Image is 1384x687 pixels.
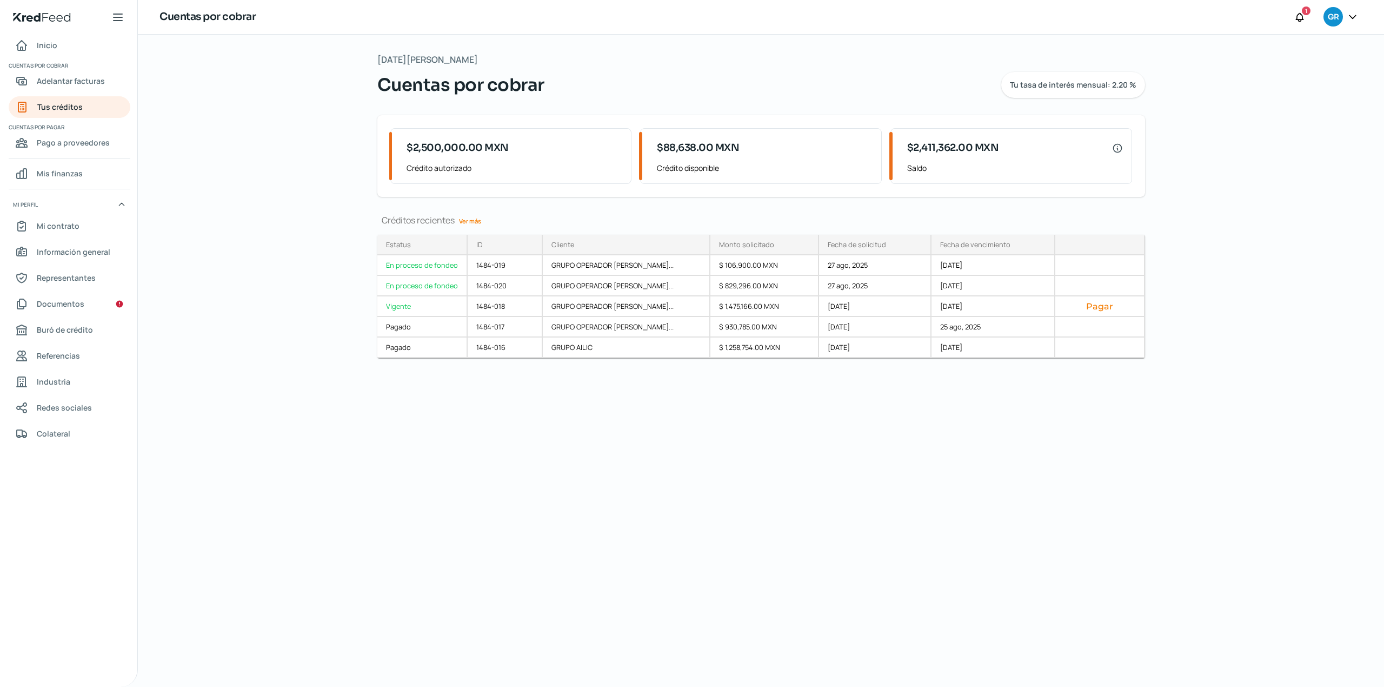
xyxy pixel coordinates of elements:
[37,167,83,180] span: Mis finanzas
[931,276,1056,296] div: [DATE]
[377,52,478,68] span: [DATE][PERSON_NAME]
[37,271,96,285] span: Representantes
[1010,81,1136,89] span: Tu tasa de interés mensual: 2.20 %
[9,345,130,367] a: Referencias
[37,427,70,440] span: Colateral
[543,276,710,296] div: GRUPO OPERADOR [PERSON_NAME]...
[710,276,820,296] div: $ 829,296.00 MXN
[710,338,820,358] div: $ 1,258,754.00 MXN
[819,338,931,358] div: [DATE]
[9,122,129,132] span: Cuentas por pagar
[9,35,130,56] a: Inicio
[37,323,93,336] span: Buró de crédito
[931,338,1056,358] div: [DATE]
[543,296,710,317] div: GRUPO OPERADOR [PERSON_NAME]...
[9,267,130,289] a: Representantes
[9,70,130,92] a: Adelantar facturas
[931,255,1056,276] div: [DATE]
[9,397,130,419] a: Redes sociales
[907,141,999,155] span: $2,411,362.00 MXN
[377,255,468,276] a: En proceso de fondeo
[37,100,83,114] span: Tus créditos
[9,423,130,445] a: Colateral
[819,296,931,317] div: [DATE]
[9,132,130,154] a: Pago a proveedores
[9,319,130,341] a: Buró de crédito
[819,276,931,296] div: 27 ago, 2025
[9,163,130,184] a: Mis finanzas
[377,214,1145,226] div: Créditos recientes
[819,317,931,338] div: [DATE]
[9,215,130,237] a: Mi contrato
[476,240,483,249] div: ID
[657,141,739,155] span: $88,638.00 MXN
[9,96,130,118] a: Tus créditos
[819,255,931,276] div: 27 ago, 2025
[468,338,543,358] div: 1484-016
[828,240,886,249] div: Fecha de solicitud
[37,401,92,414] span: Redes sociales
[9,293,130,315] a: Documentos
[1064,301,1135,312] button: Pagar
[543,317,710,338] div: GRUPO OPERADOR [PERSON_NAME]...
[455,213,485,229] a: Ver más
[710,296,820,317] div: $ 1,475,166.00 MXN
[907,161,1123,175] span: Saldo
[931,296,1056,317] div: [DATE]
[719,240,774,249] div: Monto solicitado
[657,161,873,175] span: Crédito disponible
[1328,11,1339,24] span: GR
[468,296,543,317] div: 1484-018
[468,255,543,276] div: 1484-019
[13,200,38,209] span: Mi perfil
[37,297,84,311] span: Documentos
[9,241,130,263] a: Información general
[1305,6,1307,16] span: 1
[37,375,70,388] span: Industria
[468,317,543,338] div: 1484-017
[468,276,543,296] div: 1484-020
[37,349,80,362] span: Referencias
[377,338,468,358] a: Pagado
[386,240,411,249] div: Estatus
[159,9,256,25] h1: Cuentas por cobrar
[9,371,130,393] a: Industria
[37,74,105,88] span: Adelantar facturas
[710,317,820,338] div: $ 930,785.00 MXN
[377,317,468,338] a: Pagado
[551,240,574,249] div: Cliente
[377,276,468,296] a: En proceso de fondeo
[931,317,1056,338] div: 25 ago, 2025
[710,255,820,276] div: $ 106,900.00 MXN
[407,161,622,175] span: Crédito autorizado
[37,38,57,52] span: Inicio
[37,136,110,149] span: Pago a proveedores
[37,219,79,233] span: Mi contrato
[543,255,710,276] div: GRUPO OPERADOR [PERSON_NAME]...
[407,141,509,155] span: $2,500,000.00 MXN
[9,61,129,70] span: Cuentas por cobrar
[377,296,468,317] a: Vigente
[37,245,110,259] span: Información general
[940,240,1010,249] div: Fecha de vencimiento
[543,338,710,358] div: GRUPO AILIC
[377,72,544,98] span: Cuentas por cobrar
